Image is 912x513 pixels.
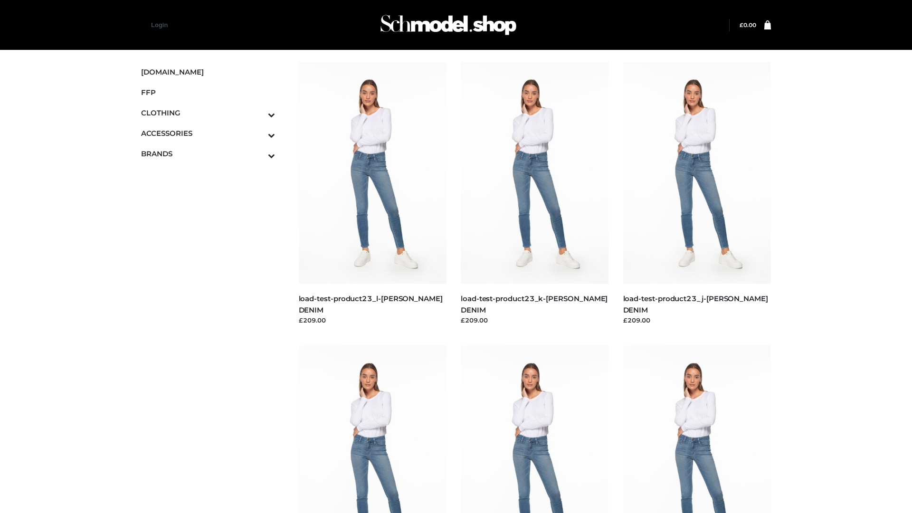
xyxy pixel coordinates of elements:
div: £209.00 [623,315,771,325]
div: £209.00 [299,315,447,325]
div: £209.00 [461,315,609,325]
a: ACCESSORIESToggle Submenu [141,123,275,143]
span: [DOMAIN_NAME] [141,66,275,77]
a: FFP [141,82,275,103]
img: Schmodel Admin 964 [377,6,520,44]
span: CLOTHING [141,107,275,118]
a: Login [151,21,168,28]
a: £0.00 [740,21,756,28]
a: load-test-product23_k-[PERSON_NAME] DENIM [461,294,608,314]
button: Toggle Submenu [242,123,275,143]
span: BRANDS [141,148,275,159]
a: [DOMAIN_NAME] [141,62,275,82]
a: BRANDSToggle Submenu [141,143,275,164]
button: Toggle Submenu [242,103,275,123]
span: ACCESSORIES [141,128,275,139]
button: Toggle Submenu [242,143,275,164]
span: FFP [141,87,275,98]
a: load-test-product23_l-[PERSON_NAME] DENIM [299,294,443,314]
bdi: 0.00 [740,21,756,28]
span: £ [740,21,743,28]
a: CLOTHINGToggle Submenu [141,103,275,123]
a: load-test-product23_j-[PERSON_NAME] DENIM [623,294,768,314]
